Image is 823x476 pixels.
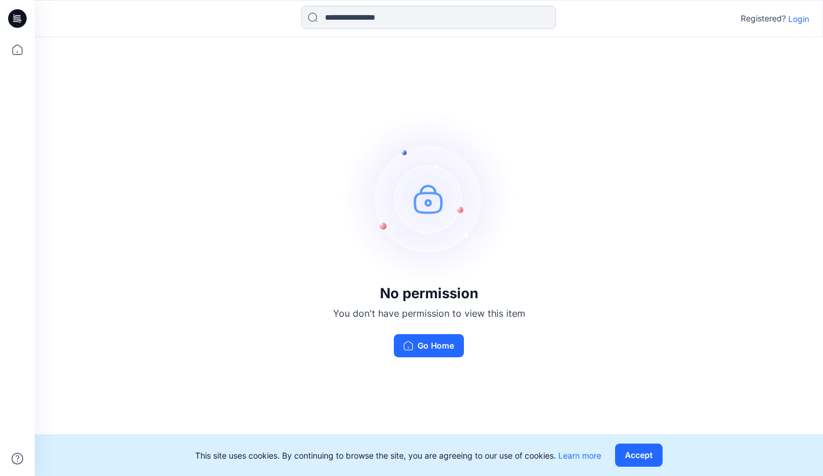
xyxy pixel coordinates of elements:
button: Go Home [394,334,464,357]
button: Accept [615,444,663,467]
p: Login [788,13,809,25]
img: no-perm.svg [342,112,516,285]
p: Registered? [741,12,786,25]
h3: No permission [333,285,525,302]
p: You don't have permission to view this item [333,306,525,320]
a: Learn more [558,451,601,460]
p: This site uses cookies. By continuing to browse the site, you are agreeing to our use of cookies. [195,449,601,462]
